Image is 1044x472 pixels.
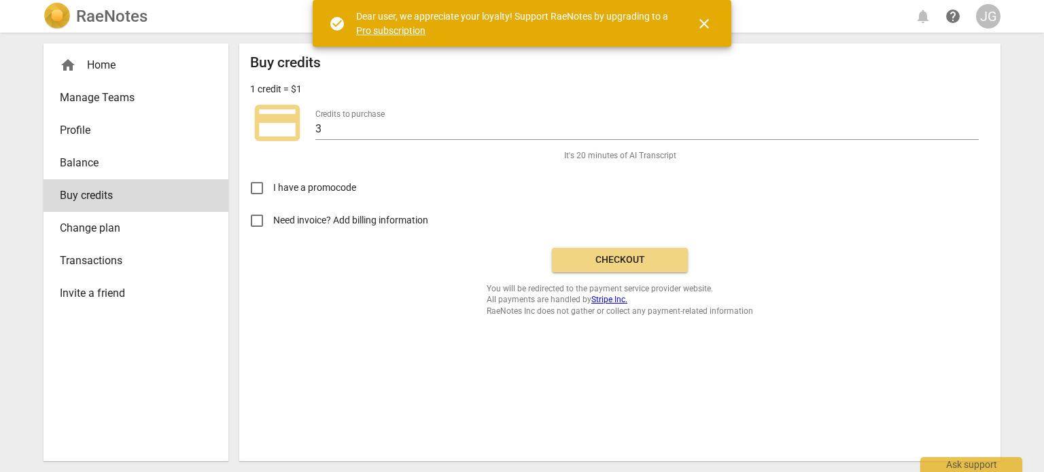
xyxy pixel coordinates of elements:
[43,49,228,81] div: Home
[315,110,385,118] label: Credits to purchase
[688,7,720,40] button: Close
[43,277,228,310] a: Invite a friend
[591,295,627,304] a: Stripe Inc.
[487,283,753,317] span: You will be redirected to the payment service provider website. All payments are handled by RaeNo...
[60,90,201,106] span: Manage Teams
[43,244,228,277] a: Transactions
[60,220,201,236] span: Change plan
[356,25,425,36] a: Pro subscription
[43,81,228,114] a: Manage Teams
[552,248,688,272] button: Checkout
[920,457,1022,472] div: Ask support
[356,10,672,37] div: Dear user, we appreciate your loyalty! Support RaeNotes by upgrading to a
[43,3,147,30] a: LogoRaeNotes
[329,16,345,32] span: check_circle
[273,213,430,228] span: Need invoice? Add billing information
[43,3,71,30] img: Logo
[976,4,1000,29] button: JG
[76,7,147,26] h2: RaeNotes
[273,181,356,195] span: I have a promocode
[43,114,228,147] a: Profile
[250,54,321,71] h2: Buy credits
[941,4,965,29] a: Help
[696,16,712,32] span: close
[945,8,961,24] span: help
[60,122,201,139] span: Profile
[60,187,201,204] span: Buy credits
[250,96,304,150] span: credit_card
[60,155,201,171] span: Balance
[60,57,76,73] span: home
[43,179,228,212] a: Buy credits
[43,147,228,179] a: Balance
[60,57,201,73] div: Home
[60,285,201,302] span: Invite a friend
[563,253,677,267] span: Checkout
[43,212,228,244] a: Change plan
[60,253,201,269] span: Transactions
[564,150,676,162] span: It's 20 minutes of AI Transcript
[250,82,302,96] p: 1 credit = $1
